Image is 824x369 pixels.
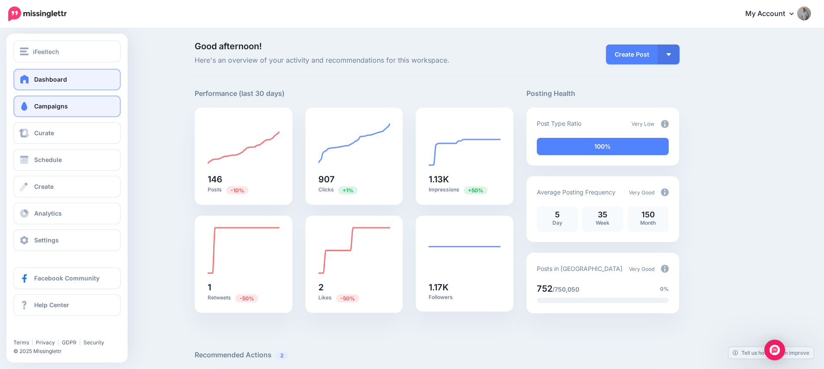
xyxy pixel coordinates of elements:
[606,45,658,64] a: Create Post
[208,294,279,302] p: Retweets
[541,211,574,219] p: 5
[13,229,121,251] a: Settings
[537,138,669,155] div: 100% of your posts in the last 30 days have been from Drip Campaigns
[34,129,54,137] span: Curate
[537,283,552,294] span: 752
[429,294,500,301] p: Followers
[13,339,29,346] a: Terms
[34,76,67,83] span: Dashboard
[33,47,59,57] span: iFeeltech
[632,121,654,127] span: Very Low
[429,283,500,292] h5: 1.17K
[226,186,248,194] span: Previous period: 163
[58,339,59,346] span: |
[429,175,500,184] h5: 1.13K
[587,211,619,219] p: 35
[764,340,785,360] div: Open Intercom Messenger
[208,186,279,194] p: Posts
[464,186,487,194] span: Previous period: 754
[195,41,262,51] span: Good afternoon!
[36,339,55,346] a: Privacy
[661,188,669,196] img: info-circle-grey.png
[629,189,654,196] span: Very Good
[34,236,59,244] span: Settings
[629,266,654,272] span: Very Good
[13,149,121,171] a: Schedule
[632,211,664,219] p: 150
[336,294,359,302] span: Previous period: 4
[318,186,390,194] p: Clicks
[667,53,671,56] img: arrow-down-white.png
[13,176,121,197] a: Create
[552,286,579,293] span: /750,050
[13,267,121,289] a: Facebook Community
[13,69,121,90] a: Dashboard
[737,3,811,25] a: My Account
[34,183,54,190] span: Create
[20,48,29,55] img: menu.png
[195,88,285,99] h5: Performance (last 30 days)
[526,88,679,99] h5: Posting Health
[13,95,121,117] a: Campaigns
[338,186,358,194] span: Previous period: 897
[13,41,121,62] button: iFeeltech
[13,327,80,335] iframe: Twitter Follow Button
[318,294,390,302] p: Likes
[552,219,562,226] span: Day
[537,118,581,128] p: Post Type Ratio
[235,294,258,302] span: Previous period: 2
[429,186,500,194] p: Impressions
[640,219,656,226] span: Month
[13,122,121,144] a: Curate
[661,120,669,128] img: info-circle-grey.png
[660,285,669,293] span: 0%
[32,339,33,346] span: |
[34,102,68,110] span: Campaigns
[596,219,609,226] span: Week
[79,339,81,346] span: |
[13,294,121,316] a: Help Center
[34,301,69,309] span: Help Center
[195,350,679,360] h5: Recommended Actions
[34,274,99,282] span: Facebook Community
[276,351,288,359] span: 2
[8,6,67,21] img: Missinglettr
[208,283,279,292] h5: 1
[195,55,513,66] span: Here's an overview of your activity and recommendations for this workspace.
[83,339,104,346] a: Security
[62,339,77,346] a: GDPR
[13,203,121,224] a: Analytics
[34,156,62,163] span: Schedule
[34,210,62,217] span: Analytics
[13,347,127,356] li: © 2025 Missinglettr
[318,175,390,184] h5: 907
[537,187,616,197] p: Average Posting Frequency
[537,264,622,274] p: Posts in [GEOGRAPHIC_DATA]
[661,265,669,273] img: info-circle-grey.png
[208,175,279,184] h5: 146
[728,347,814,359] a: Tell us how we can improve
[318,283,390,292] h5: 2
